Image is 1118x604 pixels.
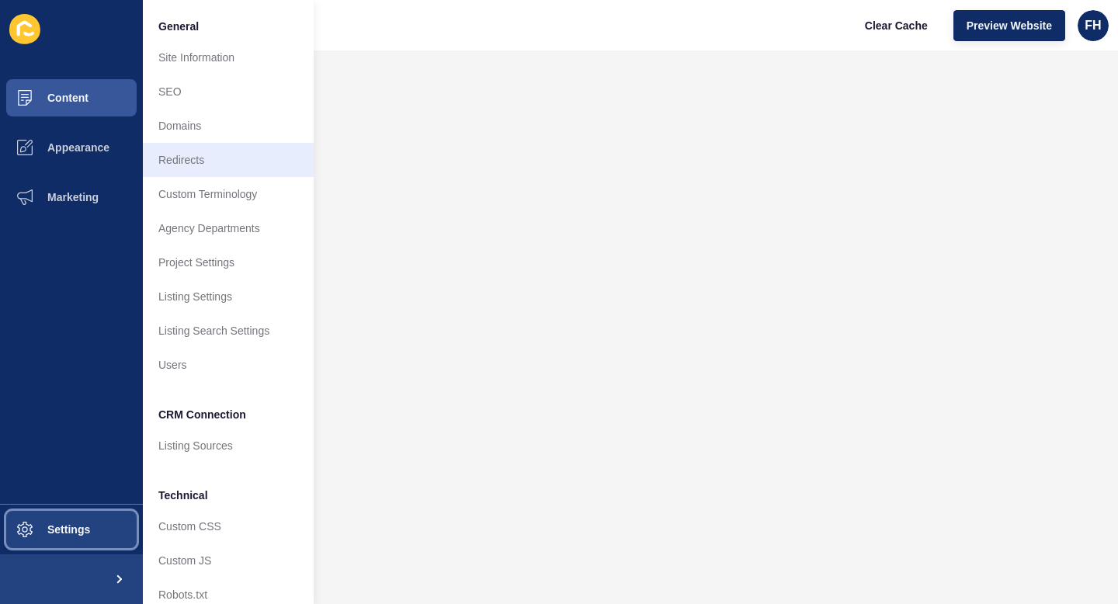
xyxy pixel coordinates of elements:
[143,509,314,543] a: Custom CSS
[143,314,314,348] a: Listing Search Settings
[852,10,941,41] button: Clear Cache
[953,10,1065,41] button: Preview Website
[143,75,314,109] a: SEO
[143,279,314,314] a: Listing Settings
[143,429,314,463] a: Listing Sources
[158,488,208,503] span: Technical
[143,40,314,75] a: Site Information
[143,211,314,245] a: Agency Departments
[143,143,314,177] a: Redirects
[143,109,314,143] a: Domains
[143,348,314,382] a: Users
[143,245,314,279] a: Project Settings
[865,18,928,33] span: Clear Cache
[158,407,246,422] span: CRM Connection
[143,543,314,578] a: Custom JS
[1085,18,1101,33] span: FH
[158,19,199,34] span: General
[967,18,1052,33] span: Preview Website
[143,177,314,211] a: Custom Terminology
